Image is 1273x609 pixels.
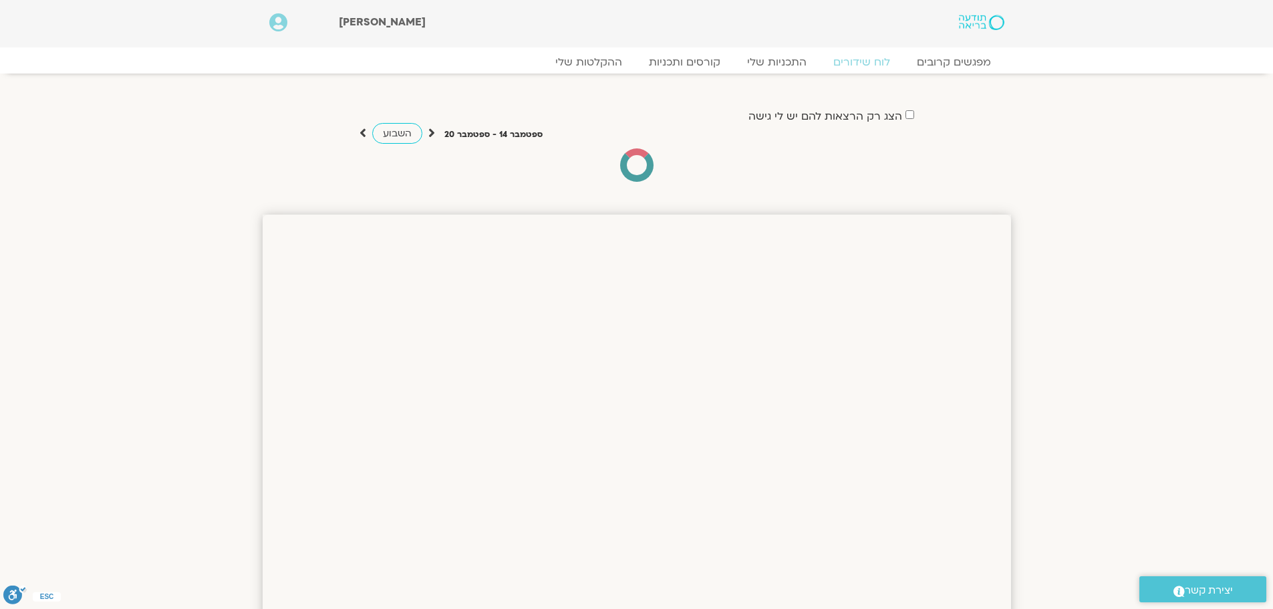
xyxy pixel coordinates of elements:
a: לוח שידורים [820,55,903,69]
a: התכניות שלי [734,55,820,69]
label: הצג רק הרצאות להם יש לי גישה [748,110,902,122]
a: קורסים ותכניות [635,55,734,69]
span: [PERSON_NAME] [339,15,426,29]
span: השבוע [383,127,412,140]
a: יצירת קשר [1139,576,1266,602]
nav: Menu [269,55,1004,69]
a: השבוע [372,123,422,144]
a: ההקלטות שלי [542,55,635,69]
span: יצירת קשר [1185,582,1233,600]
p: ספטמבר 14 - ספטמבר 20 [444,128,543,142]
a: מפגשים קרובים [903,55,1004,69]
